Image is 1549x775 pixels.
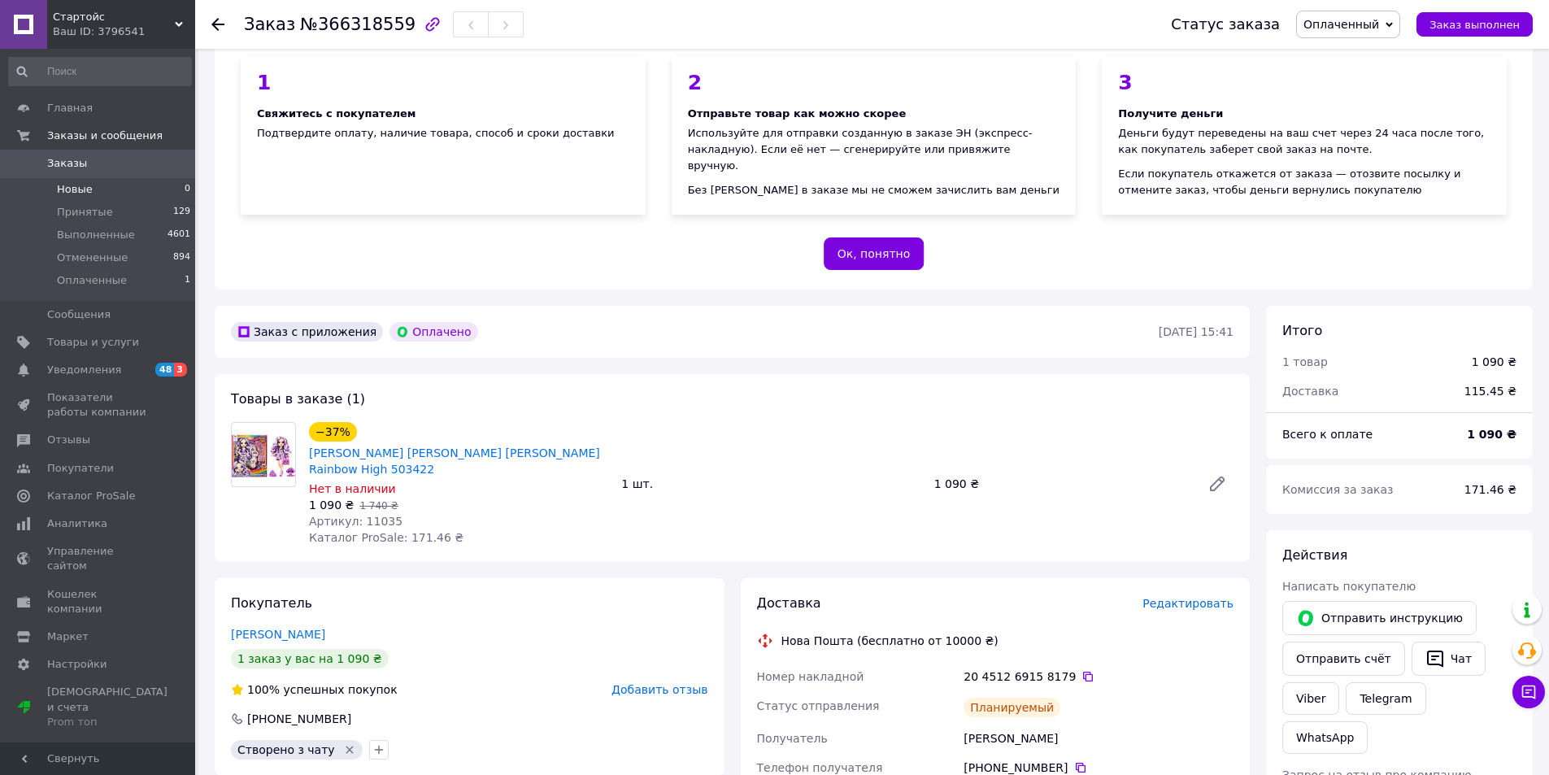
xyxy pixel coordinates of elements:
[1159,325,1234,338] time: [DATE] 15:41
[824,237,925,270] button: Ок, понятно
[173,205,190,220] span: 129
[47,335,139,350] span: Товары и услуги
[1118,72,1490,93] div: 3
[688,182,1060,198] div: Без [PERSON_NAME] в заказе мы не сможем зачислить вам деньги
[611,683,707,696] span: Добавить отзыв
[185,182,190,197] span: 0
[47,461,114,476] span: Покупатели
[57,250,128,265] span: Отмененные
[1346,682,1425,715] a: Telegram
[757,761,883,774] span: Телефон получателя
[757,670,864,683] span: Номер накладной
[309,531,463,544] span: Каталог ProSale: 171.46 ₴
[1118,107,1223,120] span: Получите деньги
[1282,682,1339,715] a: Viber
[1201,468,1234,500] a: Редактировать
[53,10,175,24] span: Стартойс
[244,15,295,34] span: Заказ
[174,363,187,377] span: 3
[8,57,192,86] input: Поиск
[247,683,280,696] span: 100%
[1142,597,1234,610] span: Редактировать
[757,595,821,611] span: Доставка
[309,482,396,495] span: Нет в наличии
[1303,18,1379,31] span: Оплаченный
[47,390,150,420] span: Показатели работы компании
[257,72,629,93] div: 1
[47,489,135,503] span: Каталог ProSale
[47,657,107,672] span: Настройки
[231,649,389,668] div: 1 заказ у вас на 1 090 ₴
[1464,483,1516,496] span: 171.46 ₴
[1171,16,1280,33] div: Статус заказа
[57,228,135,242] span: Выполненные
[343,743,356,756] svg: Удалить метку
[241,56,646,215] div: Подтвердите оплату, наличие товара, способ и сроки доставки
[1282,721,1368,754] a: WhatsApp
[1282,547,1347,563] span: Действия
[155,363,174,377] span: 48
[231,391,365,407] span: Товары в заказе (1)
[389,322,477,342] div: Оплачено
[47,363,121,377] span: Уведомления
[688,125,1060,174] div: Используйте для отправки созданную в заказе ЭН (экспресс-накладную). Если её нет — сгенерируйте и...
[173,250,190,265] span: 894
[688,107,907,120] span: Отправьте товар как можно скорее
[53,24,195,39] div: Ваш ID: 3796541
[1282,483,1394,496] span: Комиссия за заказ
[1282,323,1322,338] span: Итого
[1429,19,1520,31] span: Заказ выполнен
[47,715,168,729] div: Prom топ
[1282,601,1477,635] button: Отправить инструкцию
[300,15,416,34] span: №366318559
[47,101,93,115] span: Главная
[47,307,111,322] span: Сообщения
[1282,428,1373,441] span: Всего к оплате
[309,446,600,476] a: [PERSON_NAME] [PERSON_NAME] [PERSON_NAME] Rainbow High 503422
[57,273,127,288] span: Оплаченные
[1455,373,1526,409] div: 115.45 ₴
[964,698,1060,717] div: Планируемый
[231,322,383,342] div: Заказ с приложения
[257,107,416,120] span: Свяжитесь с покупателем
[47,544,150,573] span: Управление сайтом
[359,500,398,512] span: 1 740 ₴
[1118,166,1490,198] div: Если покупатель откажется от заказа — отозвите посылку и отмените заказ, чтобы деньги вернулись п...
[1282,642,1405,676] button: Отправить счёт
[47,516,107,531] span: Аналитика
[237,743,335,756] span: Створено з чату
[47,433,90,447] span: Отзывы
[47,629,89,644] span: Маркет
[1282,385,1338,398] span: Доставка
[928,472,1194,495] div: 1 090 ₴
[57,205,113,220] span: Принятые
[231,681,398,698] div: успешных покупок
[615,472,927,495] div: 1 шт.
[309,515,402,528] span: Артикул: 11035
[1467,428,1516,441] b: 1 090 ₴
[231,628,325,641] a: [PERSON_NAME]
[777,633,1003,649] div: Нова Пошта (бесплатно от 10000 ₴)
[211,16,224,33] div: Вернуться назад
[309,499,354,512] span: 1 090 ₴
[231,595,312,611] span: Покупатель
[47,685,168,729] span: [DEMOGRAPHIC_DATA] и счета
[57,182,93,197] span: Новые
[757,699,880,712] span: Статус отправления
[1472,354,1516,370] div: 1 090 ₴
[168,228,190,242] span: 4601
[246,711,353,727] div: [PHONE_NUMBER]
[1416,12,1533,37] button: Заказ выполнен
[47,587,150,616] span: Кошелек компании
[1282,580,1416,593] span: Написать покупателю
[47,128,163,143] span: Заказы и сообщения
[185,273,190,288] span: 1
[1412,642,1486,676] button: Чат
[1512,676,1545,708] button: Чат с покупателем
[1118,125,1490,158] div: Деньги будут переведены на ваш счет через 24 часа после того, как покупатель заберет свой заказ н...
[964,668,1234,685] div: 20 4512 6915 8179
[309,422,357,442] div: −37%
[232,431,295,477] img: Кукла Рейнбоу Хай Виолет Виллоу Слайм КитПет Rainbow High 503422
[960,724,1237,753] div: [PERSON_NAME]
[47,156,87,171] span: Заказы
